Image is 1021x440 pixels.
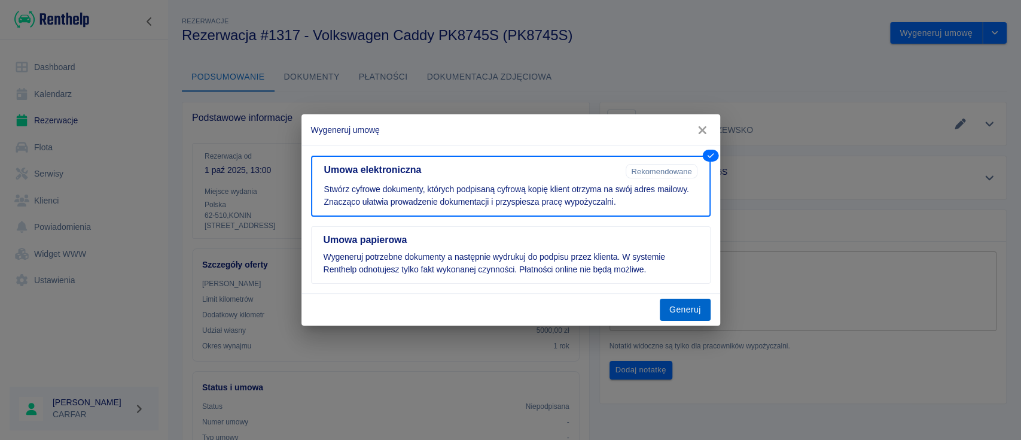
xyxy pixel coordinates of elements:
h5: Umowa papierowa [324,234,698,246]
h2: Wygeneruj umowę [301,114,720,145]
button: Umowa elektronicznaRekomendowaneStwórz cyfrowe dokumenty, których podpisaną cyfrową kopię klient ... [311,156,711,217]
button: Umowa papierowaWygeneruj potrzebne dokumenty a następnie wydrukuj do podpisu przez klienta. W sys... [311,226,711,284]
p: Stwórz cyfrowe dokumenty, których podpisaną cyfrową kopię klient otrzyma na swój adres mailowy. Z... [324,183,697,208]
span: Rekomendowane [626,167,696,176]
button: Generuj [660,299,711,321]
h5: Umowa elektroniczna [324,164,621,176]
p: Wygeneruj potrzebne dokumenty a następnie wydrukuj do podpisu przez klienta. W systemie Renthelp ... [324,251,698,276]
